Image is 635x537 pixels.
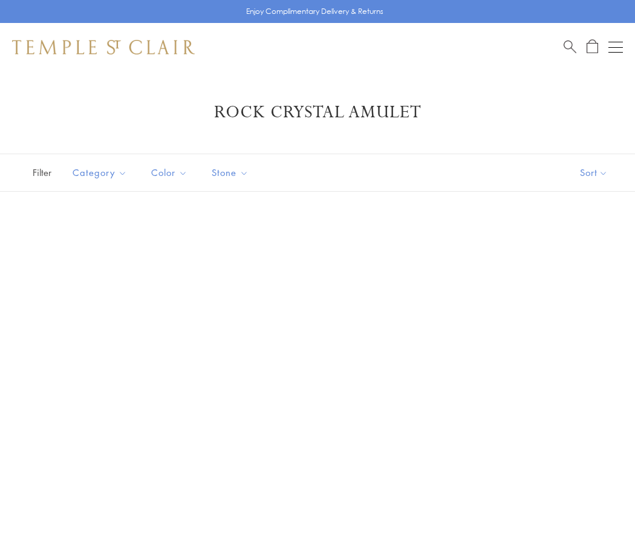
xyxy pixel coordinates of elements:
[67,165,136,180] span: Category
[30,102,605,123] h1: Rock Crystal Amulet
[142,159,197,186] button: Color
[608,40,623,54] button: Open navigation
[564,39,576,54] a: Search
[587,39,598,54] a: Open Shopping Bag
[553,154,635,191] button: Show sort by
[206,165,258,180] span: Stone
[203,159,258,186] button: Stone
[63,159,136,186] button: Category
[246,5,383,18] p: Enjoy Complimentary Delivery & Returns
[145,165,197,180] span: Color
[12,40,195,54] img: Temple St. Clair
